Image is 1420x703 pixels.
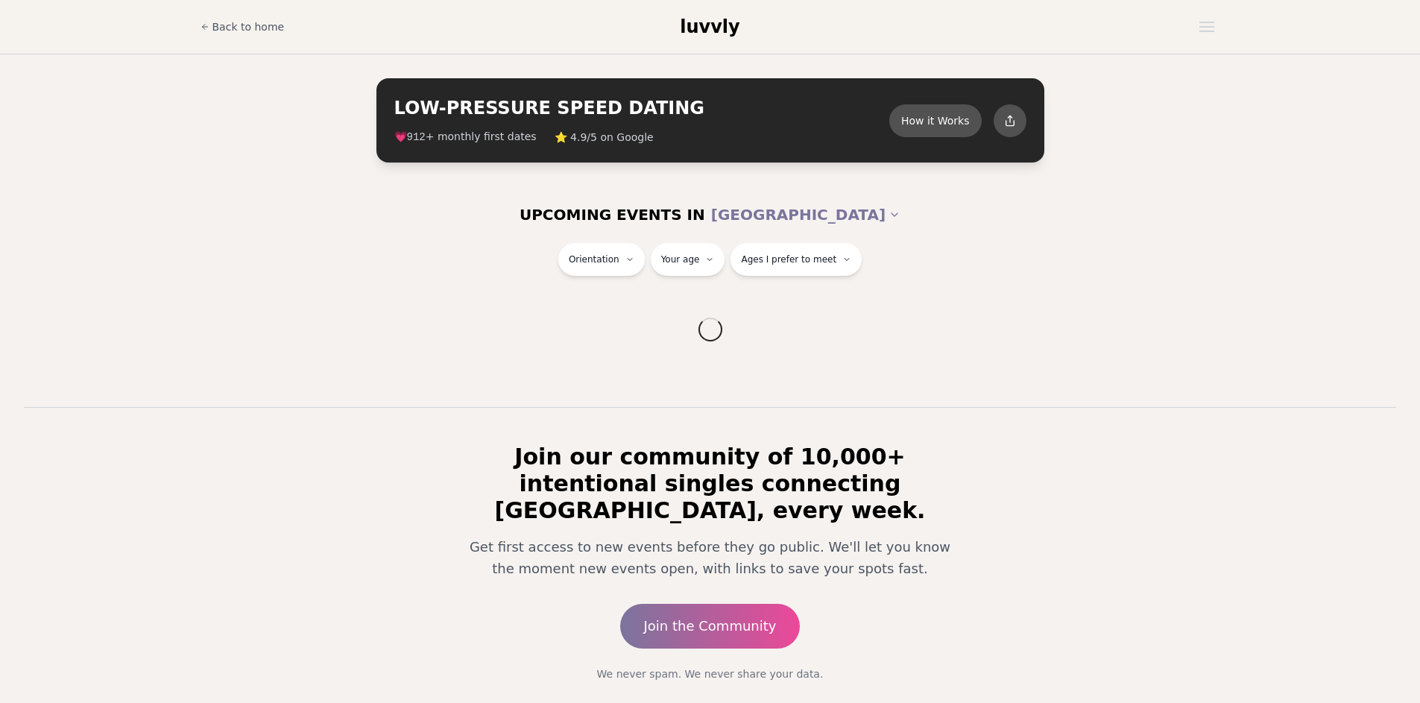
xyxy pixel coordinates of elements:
[520,204,705,225] span: UPCOMING EVENTS IN
[1193,16,1220,38] button: Open menu
[212,19,285,34] span: Back to home
[201,12,285,42] a: Back to home
[448,444,973,524] h2: Join our community of 10,000+ intentional singles connecting [GEOGRAPHIC_DATA], every week.
[651,243,725,276] button: Your age
[730,243,862,276] button: Ages I prefer to meet
[569,253,619,265] span: Orientation
[394,96,889,120] h2: LOW-PRESSURE SPEED DATING
[460,536,961,580] p: Get first access to new events before they go public. We'll let you know the moment new events op...
[889,104,982,137] button: How it Works
[680,16,739,37] span: luvvly
[394,129,537,145] span: 💗 + monthly first dates
[555,130,654,145] span: ⭐ 4.9/5 on Google
[558,243,645,276] button: Orientation
[741,253,836,265] span: Ages I prefer to meet
[711,198,900,231] button: [GEOGRAPHIC_DATA]
[620,604,801,649] a: Join the Community
[407,131,426,143] span: 912
[448,666,973,681] p: We never spam. We never share your data.
[680,15,739,39] a: luvvly
[661,253,700,265] span: Your age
